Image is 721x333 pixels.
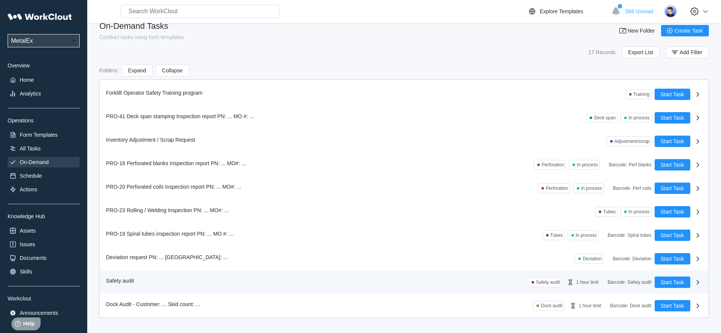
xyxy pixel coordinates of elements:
[583,256,602,261] div: Deviation
[100,200,708,224] a: PRO-23 Rolling / Welding Inspection PN: ... MO#: ...TubesIn processStart Task
[576,233,597,238] div: In process
[661,280,684,285] span: Start Task
[550,233,563,238] div: Tubes
[8,143,80,154] a: All Tasks
[577,162,598,167] div: In process
[20,132,58,138] div: Form Templates
[661,209,684,214] span: Start Task
[622,46,660,58] button: Export List
[528,7,608,16] a: Explore Templates
[8,266,80,277] a: Skills
[613,186,631,191] div: Barcode :
[661,92,684,97] span: Start Task
[655,183,690,194] button: Start Task
[106,278,134,284] span: Safety audit
[614,139,650,144] div: Adjustment/scrap
[99,34,184,40] div: Conduct tasks using form templates
[536,280,560,285] div: Safety audit
[666,46,709,58] button: Add Filter
[20,145,41,152] div: All Tasks
[627,280,651,285] div: Safety audit
[20,228,36,234] div: Assets
[655,277,690,288] button: Start Task
[8,253,80,263] a: Documents
[121,5,280,18] input: Search WorkClout
[8,295,80,302] div: Workclout
[655,300,690,311] button: Start Task
[542,162,564,167] div: Perforation
[655,206,690,217] button: Start Task
[603,209,616,214] div: Tubes
[8,117,80,124] div: Operations
[8,308,80,318] a: Announcements
[20,310,58,316] div: Announcements
[628,115,649,120] div: In process
[100,83,708,106] a: Forklift Operator Safety Training programTrainingStart Task
[20,159,49,165] div: On-Demand
[664,5,677,18] img: user-5.png
[609,162,627,167] div: Barcode :
[100,224,708,247] a: PRO-19 Spiral tubes inspection report PN: ... MO #: ...TubesIn processBarcode:Spiral tubesStart Task
[8,130,80,140] a: Form Templates
[20,91,41,97] div: Analytics
[655,159,690,170] button: Start Task
[576,280,598,285] div: 1 hour limit
[628,50,653,55] span: Export List
[8,239,80,250] a: Issues
[540,8,583,14] div: Explore Templates
[628,28,655,33] span: New Folder
[8,170,80,181] a: Schedule
[655,136,690,147] button: Start Task
[594,115,616,120] div: Deck span
[122,64,152,77] button: Expand
[8,213,80,219] div: Knowledge Hub
[100,294,708,317] a: Dock Audit - Customer: ... Skid count: ...Dock audit1 hour limitBarcode:Dock auditStart Task
[20,269,32,275] div: Skills
[608,233,626,238] div: Barcode :
[661,162,684,167] span: Start Task
[106,184,241,190] span: PRO-20 Perforated coils Inspection report PN: ... MO#: ...
[630,303,652,308] div: Dock audit
[128,68,146,73] span: Expand
[20,173,42,179] div: Schedule
[655,230,690,241] button: Start Task
[608,280,626,285] div: Barcode :
[100,153,708,177] a: PRO-18 Perforated blanks Inspection report PN: ... MO#: ...PerforationIn processBarcode:Perf blan...
[610,303,628,308] div: Barcode :
[680,50,702,55] span: Add Filter
[633,186,651,191] div: Perf coils
[661,115,684,120] span: Start Task
[541,303,562,308] div: Dock audit
[20,186,37,192] div: Actions
[162,68,182,73] span: Collapse
[99,67,119,73] div: Folders :
[633,92,650,97] div: Training
[661,139,684,144] span: Start Task
[581,186,602,191] div: In process
[614,25,661,36] button: New Folder
[99,21,184,31] div: On-Demand Tasks
[106,207,229,213] span: PRO-23 Rolling / Welding Inspection PN: ... MO#: ...
[106,254,228,260] span: Deviation request PN: ... [GEOGRAPHIC_DATA]: ...
[8,63,80,69] div: Overview
[106,160,246,166] span: PRO-18 Perforated blanks Inspection report PN: ... MO#: ...
[20,241,35,247] div: Issues
[579,303,601,308] div: 1 hour limit
[100,270,708,294] a: Safety auditSafety audit1 hour limitBarcode:Safety auditStart Task
[106,90,203,96] span: Forklift Operator Safety Training program
[100,130,708,153] a: Inventory Adjustment / Scrap RequestAdjustment/scrapStart Task
[661,256,684,261] span: Start Task
[106,301,200,307] span: Dock Audit - Customer: ... Skid count: ...
[613,256,631,261] div: Barcode :
[8,157,80,167] a: On-Demand
[8,225,80,236] a: Assets
[156,64,189,77] button: Collapse
[628,162,651,167] div: Perf blanks
[655,112,690,124] button: Start Task
[627,233,651,238] div: Spiral tubes
[588,49,616,55] div: 17 Records
[661,233,684,238] span: Start Task
[100,177,708,200] a: PRO-20 Perforated coils Inspection report PN: ... MO#: ...PerforationIn processBarcode:Perf coils...
[106,231,234,237] span: PRO-19 Spiral tubes inspection report PN: ... MO #: ...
